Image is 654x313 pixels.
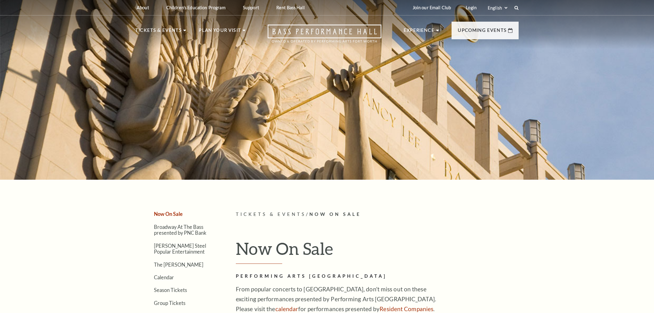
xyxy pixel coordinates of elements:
p: About [137,5,149,10]
a: Broadway At The Bass presented by PNC Bank [154,224,206,236]
span: Now On Sale [309,212,361,217]
p: Tickets & Events [135,27,182,38]
p: Experience [404,27,435,38]
a: calendar [275,305,299,312]
p: / [236,211,519,218]
p: Rent Bass Hall [276,5,305,10]
p: Plan Your Visit [199,27,241,38]
span: Tickets & Events [236,212,306,217]
p: Upcoming Events [458,27,507,38]
a: Group Tickets [154,300,185,306]
h2: Performing Arts [GEOGRAPHIC_DATA] [236,272,437,280]
a: Resident Companies [380,305,433,312]
a: [PERSON_NAME] Steel Popular Entertainment [154,243,206,255]
a: The [PERSON_NAME] [154,262,203,268]
h1: Now On Sale [236,238,519,264]
a: Now On Sale [154,211,183,217]
p: Children's Education Program [166,5,226,10]
p: Support [243,5,259,10]
select: Select: [486,5,508,11]
a: Calendar [154,274,174,280]
a: Season Tickets [154,287,187,293]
